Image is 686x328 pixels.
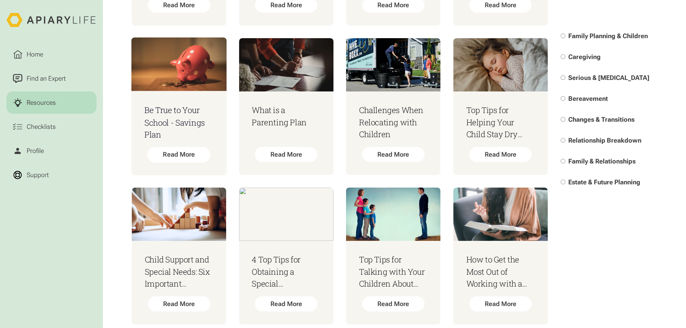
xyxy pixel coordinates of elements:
a: Support [6,164,97,187]
a: Top Tips for Talking with Your Children About Separation and DivorceRead More [346,188,440,324]
div: Support [25,170,50,180]
h3: Challenges When Relocating with Children [359,104,427,140]
input: Family & Relationships [561,159,565,164]
a: Be True to Your School - Savings PlanRead More [131,37,227,175]
a: Checklists [6,116,97,138]
a: How to Get the Most Out of Working with a Child TherapistRead More [453,188,548,324]
input: Bereavement [561,96,565,101]
div: Profile [25,146,45,156]
span: Relationship Breakdown [568,137,641,144]
div: Read More [148,296,210,311]
span: Serious & [MEDICAL_DATA] [568,74,649,81]
input: Changes & Transitions [561,117,565,122]
a: Home [6,43,97,66]
div: Find an Expert [25,74,67,84]
div: Read More [362,147,425,162]
h3: Be True to Your School - Savings Plan [144,104,214,141]
h3: What is a Parenting Plan [252,104,320,128]
a: Child Support and Special Needs: Six Important QuestionsRead More [132,188,226,324]
div: Read More [255,147,317,162]
div: Resources [25,98,57,108]
div: Read More [362,296,425,311]
div: Read More [255,296,317,311]
h3: 4 Top Tips for Obtaining a Special Educational Needs (SEN) Diagnosis [252,253,320,290]
h3: Top Tips for Talking with Your Children About Separation and Divorce [359,253,427,290]
a: Find an Expert [6,67,97,90]
span: Caregiving [568,53,601,60]
h3: How to Get the Most Out of Working with a Child Therapist [466,253,535,290]
span: Family Planning & Children [568,32,648,40]
span: Estate & Future Planning [568,179,640,186]
a: What is a Parenting PlanRead More [239,38,333,175]
a: Resources [6,91,97,114]
a: 4 Top Tips for Obtaining a Special Educational Needs (SEN) DiagnosisRead More [239,188,333,324]
input: Serious & [MEDICAL_DATA] [561,75,565,80]
h3: Top Tips for Helping Your Child Stay Dry Through the Night [466,104,535,140]
div: Read More [469,147,532,162]
a: Profile [6,140,97,162]
div: Home [25,50,45,59]
div: Read More [148,147,211,163]
input: Relationship Breakdown [561,138,565,143]
span: Bereavement [568,95,608,103]
span: Family & Relationships [568,158,636,165]
span: Changes & Transitions [568,116,635,123]
input: Caregiving [561,54,565,59]
a: Challenges When Relocating with ChildrenRead More [346,38,440,175]
a: Top Tips for Helping Your Child Stay Dry Through the NightRead More [453,38,548,175]
h3: Child Support and Special Needs: Six Important Questions [145,253,213,290]
input: Family Planning & Children [561,33,565,38]
input: Estate & Future Planning [561,180,565,185]
div: Checklists [25,122,57,132]
div: Read More [469,296,532,311]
